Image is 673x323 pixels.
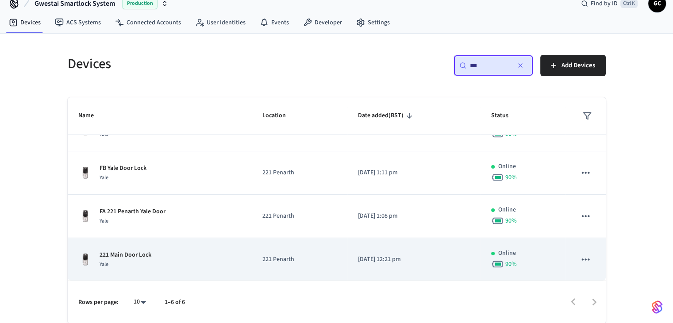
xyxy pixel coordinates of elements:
a: Events [253,15,296,31]
a: Developer [296,15,349,31]
span: Date added(BST) [358,109,415,123]
img: Yale Assure Touchscreen Wifi Smart Lock, Satin Nickel, Front [78,253,92,267]
p: 221 Main Door Lock [100,250,151,260]
p: 221 Penarth [262,255,337,264]
p: FB Yale Door Lock [100,164,146,173]
img: Yale Assure Touchscreen Wifi Smart Lock, Satin Nickel, Front [78,209,92,223]
span: 90 % [505,260,517,269]
p: 1–6 of 6 [165,298,185,307]
span: 90 % [505,216,517,225]
p: Online [498,162,516,171]
span: 90 % [505,173,517,182]
a: ACS Systems [48,15,108,31]
a: Settings [349,15,397,31]
span: Yale [100,261,108,268]
span: Yale [100,174,108,181]
p: Online [498,205,516,215]
p: [DATE] 1:08 pm [358,211,470,221]
a: Connected Accounts [108,15,188,31]
p: Rows per page: [78,298,119,307]
img: SeamLogoGradient.69752ec5.svg [652,300,662,314]
span: Yale [100,131,108,138]
p: Online [498,249,516,258]
a: User Identities [188,15,253,31]
span: Add Devices [561,60,595,71]
span: Name [78,109,105,123]
span: Status [491,109,520,123]
p: FA 221 Penarth Yale Door [100,207,165,216]
p: [DATE] 1:11 pm [358,168,470,177]
p: [DATE] 12:21 pm [358,255,470,264]
span: Location [262,109,297,123]
img: Yale Assure Touchscreen Wifi Smart Lock, Satin Nickel, Front [78,166,92,180]
div: 10 [129,296,150,308]
h5: Devices [68,55,331,73]
span: Yale [100,217,108,225]
a: Devices [2,15,48,31]
button: Add Devices [540,55,606,76]
p: 221 Penarth [262,168,337,177]
p: 221 Penarth [262,211,337,221]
